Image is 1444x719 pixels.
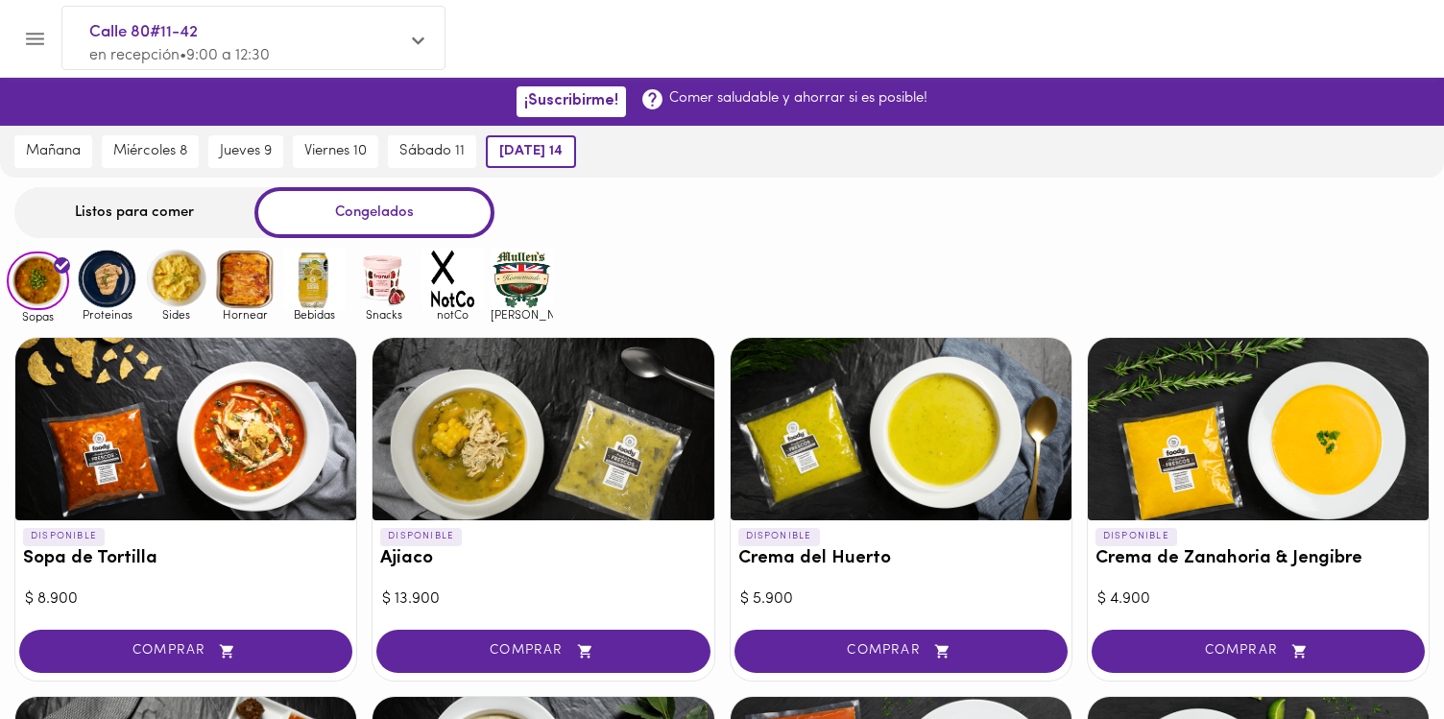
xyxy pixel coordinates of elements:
[14,187,254,238] div: Listos para comer
[352,308,415,321] span: Snacks
[1095,528,1177,545] p: DISPONIBLE
[145,248,207,310] img: Sides
[758,643,1044,659] span: COMPRAR
[76,308,138,321] span: Proteinas
[486,135,576,168] button: [DATE] 14
[220,143,272,160] span: jueves 9
[254,187,494,238] div: Congelados
[388,135,476,168] button: sábado 11
[89,20,398,45] span: Calle 80#11-42
[89,48,270,63] span: en recepción • 9:00 a 12:30
[102,135,199,168] button: miércoles 8
[304,143,367,160] span: viernes 10
[380,549,706,569] h3: Ajiaco
[524,92,618,110] span: ¡Suscribirme!
[26,143,81,160] span: mañana
[19,630,352,673] button: COMPRAR
[293,135,378,168] button: viernes 10
[380,528,462,545] p: DISPONIBLE
[14,135,92,168] button: mañana
[421,308,484,321] span: notCo
[1097,588,1419,611] div: $ 4.900
[7,252,69,311] img: Sopas
[7,310,69,323] span: Sopas
[214,308,277,321] span: Hornear
[23,528,105,545] p: DISPONIBLE
[76,248,138,310] img: Proteinas
[113,143,187,160] span: miércoles 8
[1116,643,1401,659] span: COMPRAR
[25,588,347,611] div: $ 8.900
[499,143,563,160] span: [DATE] 14
[669,88,927,108] p: Comer saludable y ahorrar si es posible!
[738,549,1064,569] h3: Crema del Huerto
[517,86,626,116] button: ¡Suscribirme!
[376,630,710,673] button: COMPRAR
[734,630,1068,673] button: COMPRAR
[731,338,1071,520] div: Crema del Huerto
[491,308,553,321] span: [PERSON_NAME]
[214,248,277,310] img: Hornear
[1333,608,1425,700] iframe: Messagebird Livechat Widget
[740,588,1062,611] div: $ 5.900
[352,248,415,310] img: Snacks
[23,549,349,569] h3: Sopa de Tortilla
[1095,549,1421,569] h3: Crema de Zanahoria & Jengibre
[283,248,346,310] img: Bebidas
[1088,338,1429,520] div: Crema de Zanahoria & Jengibre
[43,643,328,659] span: COMPRAR
[382,588,704,611] div: $ 13.900
[1092,630,1425,673] button: COMPRAR
[145,308,207,321] span: Sides
[12,15,59,62] button: Menu
[283,308,346,321] span: Bebidas
[373,338,713,520] div: Ajiaco
[208,135,283,168] button: jueves 9
[15,338,356,520] div: Sopa de Tortilla
[399,143,465,160] span: sábado 11
[738,528,820,545] p: DISPONIBLE
[491,248,553,310] img: mullens
[400,643,686,659] span: COMPRAR
[421,248,484,310] img: notCo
